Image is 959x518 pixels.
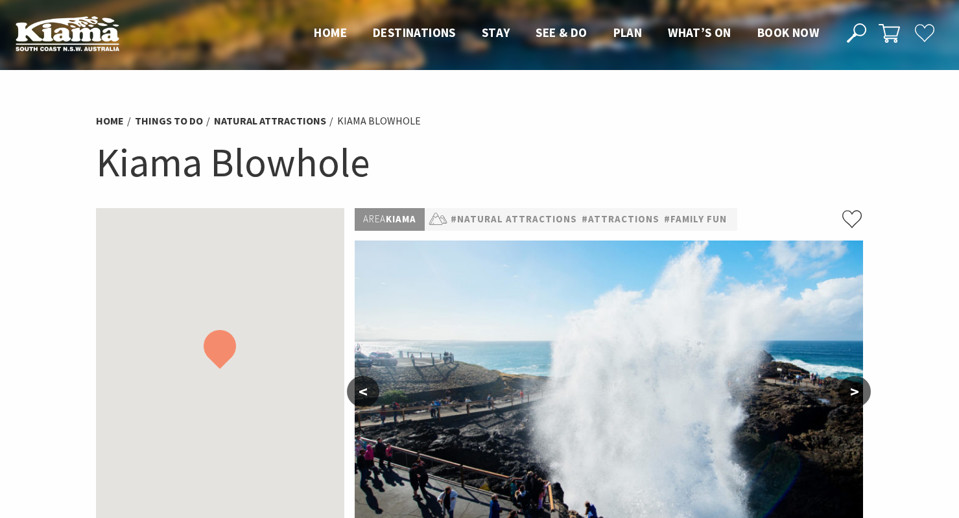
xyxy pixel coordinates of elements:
span: What’s On [668,25,731,40]
span: Book now [757,25,819,40]
p: Kiama [355,208,425,231]
span: Destinations [373,25,456,40]
span: Home [314,25,347,40]
a: #Attractions [582,211,659,228]
a: Home [96,114,124,128]
a: Natural Attractions [214,114,326,128]
a: Things To Do [135,114,203,128]
button: > [838,376,871,407]
a: #Family Fun [664,211,727,228]
a: #Natural Attractions [451,211,577,228]
h1: Kiama Blowhole [96,136,864,189]
span: Plan [613,25,643,40]
img: Kiama Logo [16,16,119,51]
li: Kiama Blowhole [337,113,421,130]
nav: Main Menu [301,23,832,44]
span: Stay [482,25,510,40]
button: < [347,376,379,407]
span: Area [363,213,386,225]
span: See & Do [536,25,587,40]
